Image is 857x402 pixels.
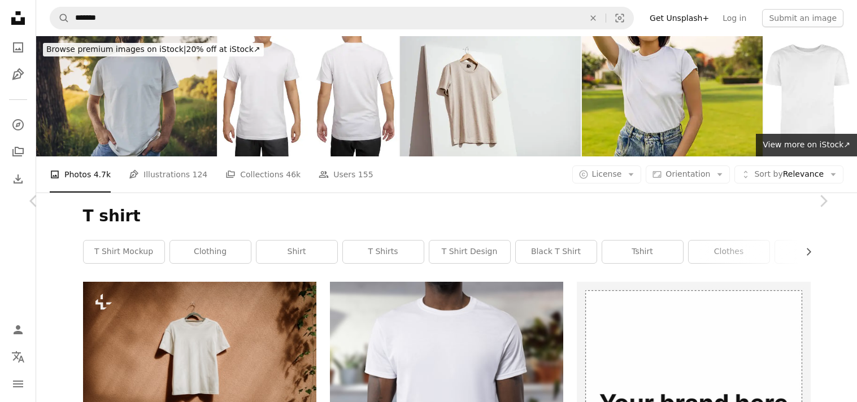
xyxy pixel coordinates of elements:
[225,156,301,193] a: Collections 46k
[763,140,850,149] span: View more on iStock ↗
[754,169,824,180] span: Relevance
[36,36,217,156] img: Modern man in nature
[84,241,164,263] a: t shirt mockup
[592,169,622,178] span: License
[46,45,186,54] span: Browse premium images on iStock |
[50,7,69,29] button: Search Unsplash
[218,36,399,156] img: White t-shirt on a young man isolated on white background. Front and back view.
[516,241,597,263] a: black t shirt
[7,373,29,395] button: Menu
[734,165,843,183] button: Sort byRelevance
[319,156,373,193] a: Users 155
[756,134,857,156] a: View more on iStock↗
[7,318,29,341] a: Log in / Sign up
[582,36,763,156] img: Confident young woman posing casually in an outdoor park setting
[689,241,769,263] a: clothes
[7,346,29,368] button: Language
[286,168,301,181] span: 46k
[716,9,753,27] a: Log in
[572,165,642,183] button: License
[170,241,251,263] a: clothing
[83,206,811,226] h1: T shirt
[643,9,716,27] a: Get Unsplash+
[7,113,29,136] a: Explore
[7,36,29,59] a: Photos
[789,147,857,255] a: Next
[775,241,856,263] a: jeans
[646,165,730,183] button: Orientation
[762,9,843,27] button: Submit an image
[343,241,424,263] a: t shirts
[606,7,633,29] button: Visual search
[665,169,710,178] span: Orientation
[129,156,207,193] a: Illustrations 124
[83,354,316,364] a: A white t - shirt hanging on a wall next to a plant
[36,36,271,63] a: Browse premium images on iStock|20% off at iStock↗
[358,168,373,181] span: 155
[7,141,29,163] a: Collections
[7,63,29,86] a: Illustrations
[193,168,208,181] span: 124
[429,241,510,263] a: t shirt design
[581,7,606,29] button: Clear
[602,241,683,263] a: tshirt
[256,241,337,263] a: shirt
[50,7,634,29] form: Find visuals sitewide
[400,36,581,156] img: Beige t-shirt mockup, template on wooden hanger
[754,169,782,178] span: Sort by
[46,45,260,54] span: 20% off at iStock ↗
